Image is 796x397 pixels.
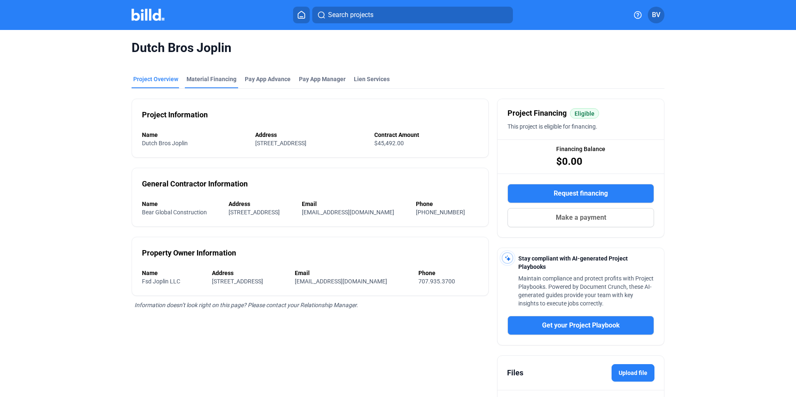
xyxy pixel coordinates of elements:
button: Search projects [312,7,513,23]
span: Financing Balance [556,145,605,153]
span: Make a payment [556,213,606,223]
span: Pay App Manager [299,75,346,83]
div: Pay App Advance [245,75,291,83]
span: Fsd Joplin LLC [142,278,180,285]
span: Information doesn’t look right on this page? Please contact your Relationship Manager. [134,302,358,308]
span: [STREET_ADDRESS] [255,140,306,146]
span: $0.00 [556,155,582,168]
span: Stay compliant with AI-generated Project Playbooks [518,255,628,270]
div: Name [142,200,220,208]
div: Email [302,200,408,208]
span: $45,492.00 [374,140,404,146]
div: Material Financing [187,75,236,83]
span: [STREET_ADDRESS] [212,278,263,285]
span: Maintain compliance and protect profits with Project Playbooks. Powered by Document Crunch, these... [518,275,654,307]
span: Dutch Bros Joplin [132,40,664,56]
div: Phone [416,200,478,208]
mat-chip: Eligible [570,108,599,119]
span: [STREET_ADDRESS] [229,209,280,216]
span: Bear Global Construction [142,209,207,216]
div: Phone [418,269,478,277]
div: Email [295,269,410,277]
span: This project is eligible for financing. [507,123,597,130]
div: Lien Services [354,75,390,83]
span: Request financing [554,189,608,198]
div: Name [142,269,204,277]
div: Property Owner Information [142,247,236,259]
button: Get your Project Playbook [507,316,654,335]
span: Dutch Bros Joplin [142,140,188,146]
div: Project Overview [133,75,178,83]
button: Make a payment [507,208,654,227]
span: [EMAIL_ADDRESS][DOMAIN_NAME] [295,278,387,285]
div: General Contractor Information [142,178,248,190]
div: Contract Amount [374,131,478,139]
span: [PHONE_NUMBER] [416,209,465,216]
div: Address [212,269,286,277]
span: 707.935.3700 [418,278,455,285]
div: Name [142,131,247,139]
img: Billd Company Logo [132,9,164,21]
div: Address [255,131,366,139]
div: Project Information [142,109,208,121]
span: Project Financing [507,107,567,119]
span: Search projects [328,10,373,20]
div: Files [507,367,523,379]
label: Upload file [612,364,654,382]
button: Request financing [507,184,654,203]
div: Address [229,200,293,208]
span: Get your Project Playbook [542,320,620,330]
span: BV [652,10,660,20]
button: BV [648,7,664,23]
span: [EMAIL_ADDRESS][DOMAIN_NAME] [302,209,394,216]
